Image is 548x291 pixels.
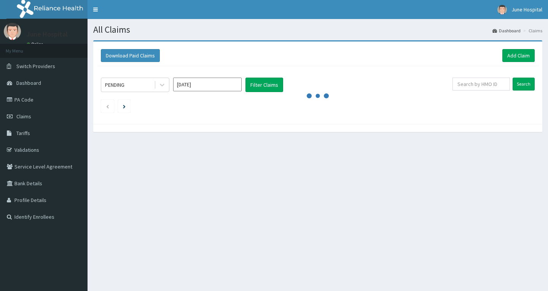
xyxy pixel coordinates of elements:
a: Dashboard [492,27,521,34]
input: Search [513,78,535,91]
svg: audio-loading [306,84,329,107]
span: June Hospital [511,6,542,13]
h1: All Claims [93,25,542,35]
span: Switch Providers [16,63,55,70]
a: Add Claim [502,49,535,62]
button: Filter Claims [245,78,283,92]
input: Search by HMO ID [452,78,510,91]
div: PENDING [105,81,124,89]
span: Tariffs [16,130,30,137]
img: User Image [4,23,21,40]
li: Claims [521,27,542,34]
a: Next page [123,103,126,110]
span: Dashboard [16,80,41,86]
a: Online [27,41,45,47]
a: Previous page [106,103,109,110]
span: Claims [16,113,31,120]
p: June Hospital [27,31,68,38]
input: Select Month and Year [173,78,242,91]
img: User Image [497,5,507,14]
button: Download Paid Claims [101,49,160,62]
